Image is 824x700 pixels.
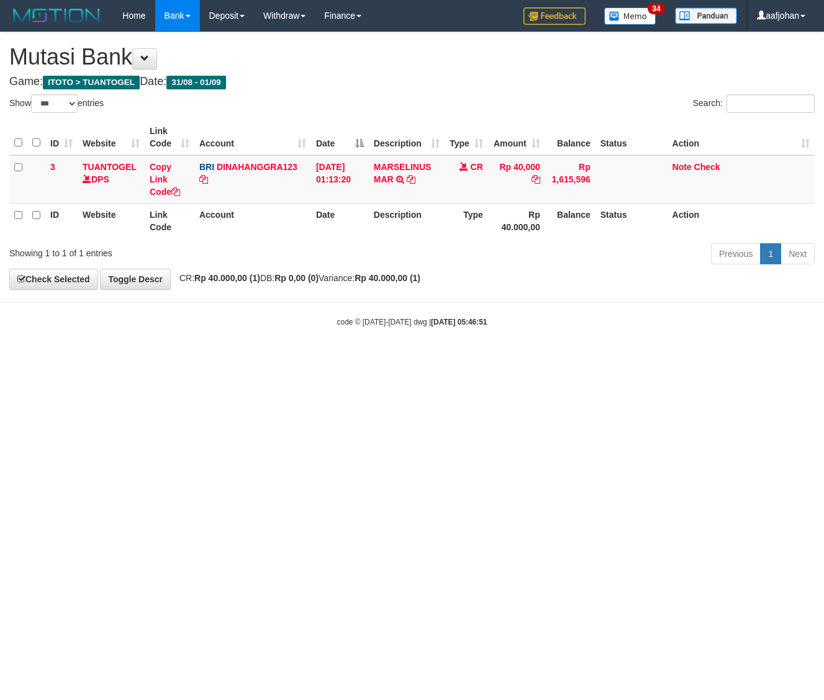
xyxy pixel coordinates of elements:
[9,6,104,25] img: MOTION_logo.png
[431,318,487,326] strong: [DATE] 05:46:51
[693,94,815,113] label: Search:
[760,243,781,264] a: 1
[604,7,656,25] img: Button%20Memo.svg
[311,203,369,238] th: Date
[78,155,145,204] td: DPS
[369,203,445,238] th: Description
[672,162,692,172] a: Note
[194,120,311,155] th: Account: activate to sort column ascending
[274,273,319,283] strong: Rp 0,00 (0)
[217,162,297,172] a: DINAHANGGRA123
[545,155,595,204] td: Rp 1,615,596
[445,203,488,238] th: Type
[199,162,214,172] span: BRI
[145,120,194,155] th: Link Code: activate to sort column ascending
[369,120,445,155] th: Description: activate to sort column ascending
[445,120,488,155] th: Type: activate to sort column ascending
[9,94,104,113] label: Show entries
[694,162,720,172] a: Check
[194,203,311,238] th: Account
[78,203,145,238] th: Website
[675,7,737,24] img: panduan.png
[194,273,260,283] strong: Rp 40.000,00 (1)
[648,3,664,14] span: 34
[45,120,78,155] th: ID: activate to sort column ascending
[668,120,815,155] th: Action: activate to sort column ascending
[150,162,180,197] a: Copy Link Code
[355,273,420,283] strong: Rp 40.000,00 (1)
[83,162,137,172] a: TUANTOGEL
[45,203,78,238] th: ID
[9,269,98,290] a: Check Selected
[488,203,545,238] th: Rp 40.000,00
[43,76,140,89] span: ITOTO > TUANTOGEL
[311,120,369,155] th: Date: activate to sort column descending
[145,203,194,238] th: Link Code
[166,76,226,89] span: 31/08 - 01/09
[727,94,815,113] input: Search:
[173,273,420,283] span: CR: DB: Variance:
[31,94,78,113] select: Showentries
[407,174,415,184] a: Copy MARSELINUS MAR to clipboard
[545,203,595,238] th: Balance
[100,269,171,290] a: Toggle Descr
[668,203,815,238] th: Action
[9,76,815,88] h4: Game: Date:
[50,162,55,172] span: 3
[595,203,668,238] th: Status
[523,7,586,25] img: Feedback.jpg
[488,155,545,204] td: Rp 40,000
[711,243,761,264] a: Previous
[471,162,483,172] span: CR
[374,162,432,184] a: MARSELINUS MAR
[311,155,369,204] td: [DATE] 01:13:20
[532,174,540,184] a: Copy Rp 40,000 to clipboard
[781,243,815,264] a: Next
[78,120,145,155] th: Website: activate to sort column ascending
[595,120,668,155] th: Status
[337,318,487,326] small: code © [DATE]-[DATE] dwg |
[9,45,815,70] h1: Mutasi Bank
[545,120,595,155] th: Balance
[488,120,545,155] th: Amount: activate to sort column ascending
[199,174,208,184] a: Copy DINAHANGGRA123 to clipboard
[9,242,334,259] div: Showing 1 to 1 of 1 entries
